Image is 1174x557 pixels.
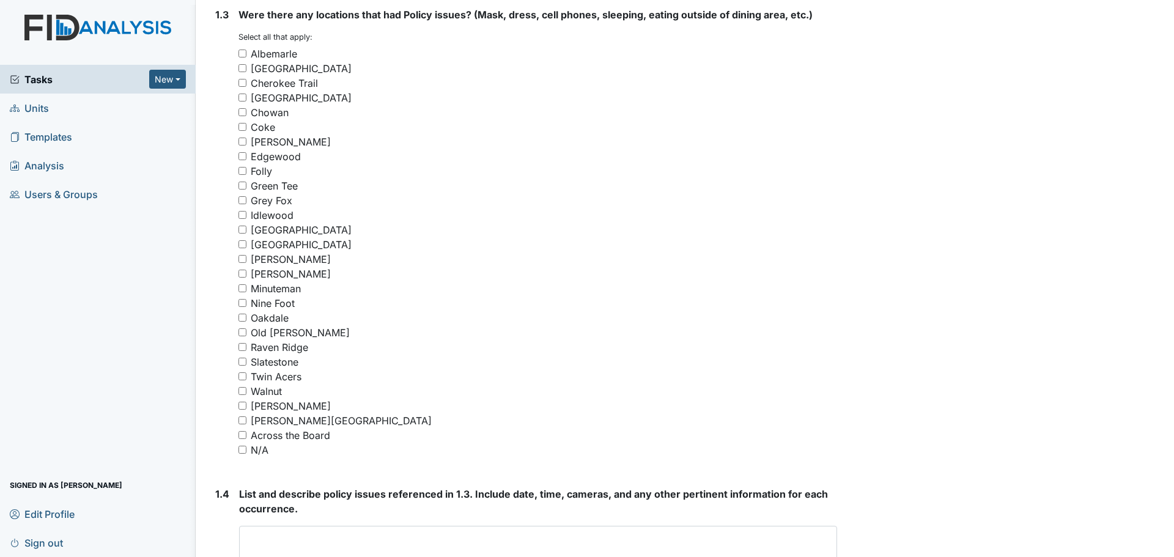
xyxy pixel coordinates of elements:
div: [GEOGRAPHIC_DATA] [251,223,352,237]
span: List and describe policy issues referenced in 1.3. Include date, time, cameras, and any other per... [239,488,828,515]
input: [PERSON_NAME] [238,138,246,146]
span: Signed in as [PERSON_NAME] [10,476,122,495]
span: Edit Profile [10,504,75,523]
span: Were there any locations that had Policy issues? (Mask, dress, cell phones, sleeping, eating outs... [238,9,813,21]
input: Grey Fox [238,196,246,204]
div: N/A [251,443,268,457]
div: [GEOGRAPHIC_DATA] [251,61,352,76]
label: 1.3 [215,7,229,22]
div: Folly [251,164,272,179]
div: [PERSON_NAME] [251,252,331,267]
span: Analysis [10,156,64,175]
div: Edgewood [251,149,301,164]
div: [PERSON_NAME] [251,399,331,413]
div: Twin Acers [251,369,301,384]
div: Minuteman [251,281,301,296]
div: Nine Foot [251,296,295,311]
a: Tasks [10,72,149,87]
div: Cherokee Trail [251,76,318,90]
input: Albemarle [238,50,246,57]
input: [PERSON_NAME] [238,402,246,410]
div: Across the Board [251,428,330,443]
input: Oakdale [238,314,246,322]
div: Slatestone [251,355,298,369]
input: Raven Ridge [238,343,246,351]
div: Old [PERSON_NAME] [251,325,350,340]
div: Green Tee [251,179,298,193]
div: [GEOGRAPHIC_DATA] [251,237,352,252]
div: [PERSON_NAME] [251,135,331,149]
input: [GEOGRAPHIC_DATA] [238,226,246,234]
span: Users & Groups [10,185,98,204]
input: Twin Acers [238,372,246,380]
div: Walnut [251,384,282,399]
input: Walnut [238,387,246,395]
label: 1.4 [215,487,229,501]
div: Chowan [251,105,289,120]
div: [PERSON_NAME][GEOGRAPHIC_DATA] [251,413,432,428]
span: Units [10,98,49,117]
input: [PERSON_NAME][GEOGRAPHIC_DATA] [238,416,246,424]
input: N/A [238,446,246,454]
div: [GEOGRAPHIC_DATA] [251,90,352,105]
div: Raven Ridge [251,340,308,355]
input: Folly [238,167,246,175]
input: [GEOGRAPHIC_DATA] [238,64,246,72]
div: [PERSON_NAME] [251,267,331,281]
div: Albemarle [251,46,297,61]
input: Minuteman [238,284,246,292]
button: New [149,70,186,89]
span: Templates [10,127,72,146]
span: Sign out [10,533,63,552]
input: [PERSON_NAME] [238,270,246,278]
input: Slatestone [238,358,246,366]
input: Coke [238,123,246,131]
input: Across the Board [238,431,246,439]
input: Cherokee Trail [238,79,246,87]
div: Coke [251,120,275,135]
small: Select all that apply: [238,32,312,42]
input: Edgewood [238,152,246,160]
input: [PERSON_NAME] [238,255,246,263]
div: Oakdale [251,311,289,325]
input: Nine Foot [238,299,246,307]
input: Idlewood [238,211,246,219]
input: Chowan [238,108,246,116]
input: [GEOGRAPHIC_DATA] [238,94,246,101]
input: Old [PERSON_NAME] [238,328,246,336]
input: Green Tee [238,182,246,190]
input: [GEOGRAPHIC_DATA] [238,240,246,248]
div: Grey Fox [251,193,292,208]
div: Idlewood [251,208,293,223]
